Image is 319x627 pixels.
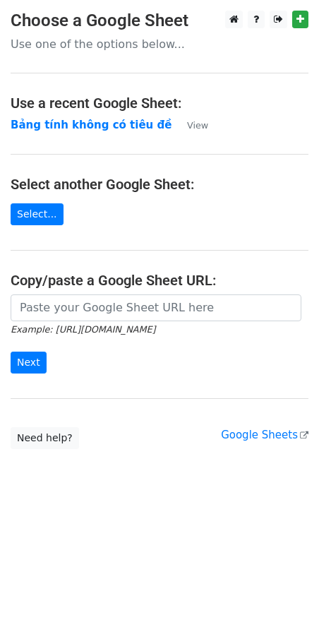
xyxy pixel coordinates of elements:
h4: Use a recent Google Sheet: [11,95,308,112]
a: View [173,119,208,131]
a: Select... [11,203,64,225]
h3: Choose a Google Sheet [11,11,308,31]
a: Bảng tính không có tiêu đề [11,119,171,131]
input: Next [11,352,47,374]
p: Use one of the options below... [11,37,308,52]
a: Need help? [11,427,79,449]
h4: Copy/paste a Google Sheet URL: [11,272,308,289]
a: Google Sheets [221,429,308,441]
h4: Select another Google Sheet: [11,176,308,193]
input: Paste your Google Sheet URL here [11,294,301,321]
small: Example: [URL][DOMAIN_NAME] [11,324,155,335]
small: View [187,120,208,131]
